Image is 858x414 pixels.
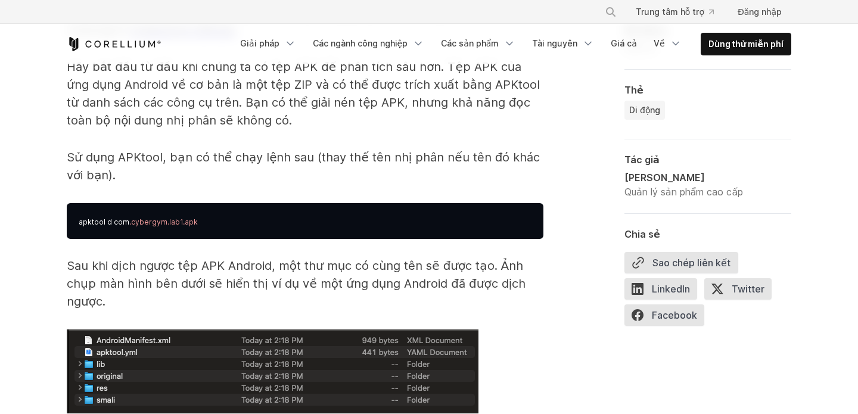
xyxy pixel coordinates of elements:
button: Sao chép liên kết [624,252,738,273]
font: Sử dụng APKtool, bạn có thể chạy lệnh sau (thay thế tên nhị phân nếu tên đó khác với bạn). [67,150,540,182]
a: Di động [624,101,665,120]
button: Tìm kiếm [600,1,621,23]
font: [PERSON_NAME] [624,172,705,183]
font: Chia sẻ [624,228,660,240]
img: Ví dụ về ứng dụng Android đã được dịch ngược. [67,329,478,413]
font: Hãy bắt đầu từ đầu khi chúng ta có tệp APK để phân tích sâu hơn. Tệp APK của ứng dụng Android về ... [67,60,540,127]
font: Twitter [732,283,764,295]
font: Quản lý sản phẩm cao cấp [624,186,743,198]
font: Đăng nhập [738,7,782,17]
font: Tài nguyên [532,38,577,48]
font: Tác giả [624,154,660,166]
a: Twitter [704,278,779,304]
font: Dùng thử miễn phí [708,39,784,49]
font: Thẻ [624,84,643,96]
font: Trung tâm hỗ trợ [636,7,704,17]
font: LinkedIn [652,283,690,295]
font: Sau khi dịch ngược tệp APK Android, một thư mục có cùng tên sẽ được tạo. Ảnh chụp màn hình bên dư... [67,259,526,309]
font: Facebook [652,309,697,321]
div: Menu điều hướng [233,33,791,55]
a: Trang chủ Corellium [67,37,161,51]
font: Di động [629,105,660,115]
font: apktool d com [79,217,129,226]
a: Facebook [624,304,711,331]
a: LinkedIn [624,278,704,304]
font: .cybergym.lab1.apk [129,217,198,226]
font: Giá cả [611,38,637,48]
font: Các sản phẩm [441,38,499,48]
div: Menu điều hướng [590,1,791,23]
font: Giải pháp [240,38,279,48]
font: Về [654,38,665,48]
font: Các ngành công nghiệp [313,38,408,48]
